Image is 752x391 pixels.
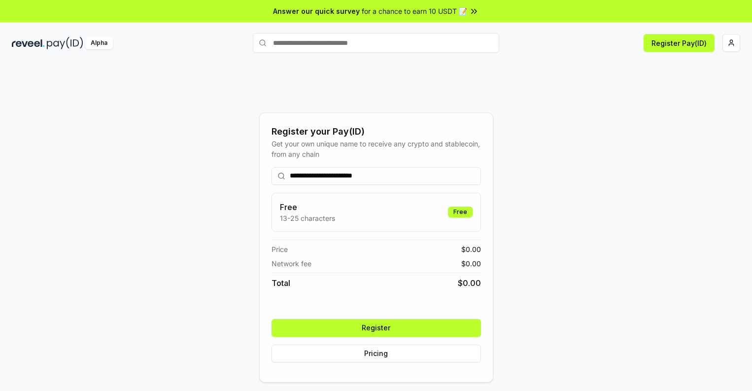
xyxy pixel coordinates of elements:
[461,244,481,254] span: $ 0.00
[448,207,473,217] div: Free
[272,244,288,254] span: Price
[458,277,481,289] span: $ 0.00
[272,139,481,159] div: Get your own unique name to receive any crypto and stablecoin, from any chain
[273,6,360,16] span: Answer our quick survey
[272,125,481,139] div: Register your Pay(ID)
[461,258,481,269] span: $ 0.00
[272,277,290,289] span: Total
[644,34,715,52] button: Register Pay(ID)
[47,37,83,49] img: pay_id
[85,37,113,49] div: Alpha
[272,345,481,362] button: Pricing
[280,201,335,213] h3: Free
[280,213,335,223] p: 13-25 characters
[12,37,45,49] img: reveel_dark
[272,258,311,269] span: Network fee
[362,6,467,16] span: for a chance to earn 10 USDT 📝
[272,319,481,337] button: Register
